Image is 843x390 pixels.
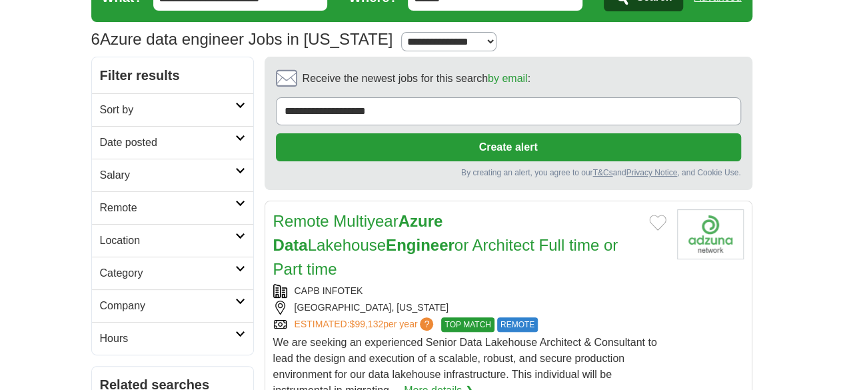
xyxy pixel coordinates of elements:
a: Category [92,257,253,289]
button: Create alert [276,133,741,161]
a: Location [92,224,253,257]
a: Sort by [92,93,253,126]
h2: Filter results [92,57,253,93]
h2: Company [100,298,235,314]
a: Hours [92,322,253,355]
strong: Engineer [386,236,454,254]
div: CAPB INFOTEK [273,284,666,298]
div: By creating an alert, you agree to our and , and Cookie Use. [276,167,741,179]
a: Privacy Notice [626,168,677,177]
span: TOP MATCH [441,317,494,332]
span: Receive the newest jobs for this search : [303,71,530,87]
a: Remote MultiyearAzure DataLakehouseEngineeror Architect Full time or Part time [273,212,618,278]
h2: Date posted [100,135,235,151]
button: Add to favorite jobs [649,215,666,231]
span: ? [420,317,433,331]
a: Company [92,289,253,322]
h2: Category [100,265,235,281]
span: 6 [91,27,100,51]
h2: Salary [100,167,235,183]
a: ESTIMATED:$99,132per year? [295,317,436,332]
strong: Data [273,236,308,254]
h2: Location [100,233,235,249]
div: [GEOGRAPHIC_DATA], [US_STATE] [273,301,666,315]
h2: Hours [100,331,235,347]
img: Company logo [677,209,744,259]
h2: Sort by [100,102,235,118]
a: Date posted [92,126,253,159]
span: REMOTE [497,317,538,332]
a: Remote [92,191,253,224]
a: by email [488,73,528,84]
a: T&Cs [592,168,612,177]
a: Salary [92,159,253,191]
strong: Azure [399,212,443,230]
h1: Azure data engineer Jobs in [US_STATE] [91,30,393,48]
h2: Remote [100,200,235,216]
span: $99,132 [349,319,383,329]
